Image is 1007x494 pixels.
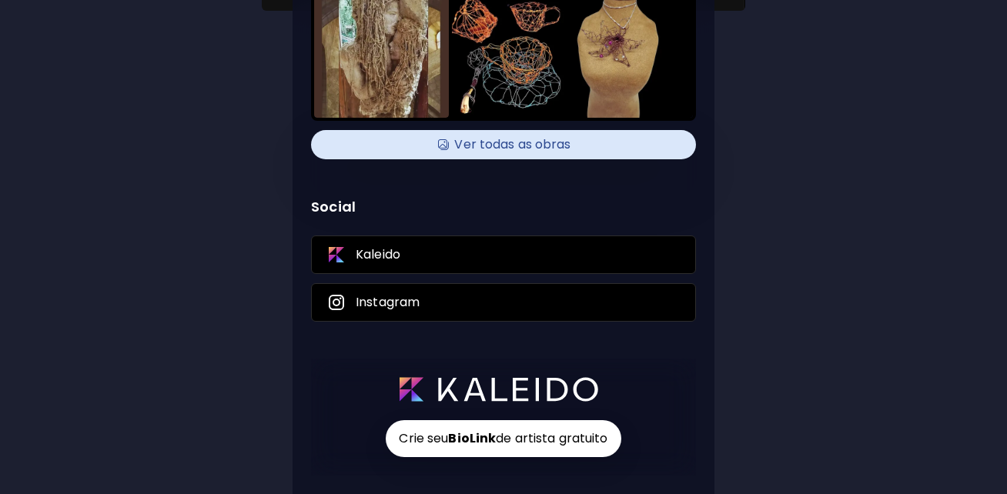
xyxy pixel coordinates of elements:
[400,377,598,402] img: logo
[448,429,496,447] strong: BioLink
[356,294,420,311] p: Instagram
[400,377,607,402] a: logo
[320,133,687,156] h4: Ver todas as obras
[327,245,346,264] img: Kaleido
[436,133,451,156] img: Available
[311,130,696,159] div: AvailableVer todas as obras
[311,196,696,217] p: Social
[386,420,621,457] h6: Crie seu de artista gratuito
[356,246,400,263] p: Kaleido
